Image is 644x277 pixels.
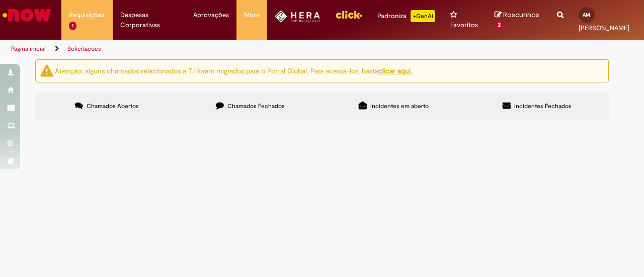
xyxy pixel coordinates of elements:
[11,45,46,53] a: Página inicial
[450,20,478,30] span: Favoritos
[579,24,629,32] span: [PERSON_NAME]
[8,40,422,58] ul: Trilhas de página
[583,12,590,18] span: AM
[55,66,412,75] ng-bind-html: Atenção: alguns chamados relacionados a T.I foram migrados para o Portal Global. Para acessá-los,...
[377,10,435,22] div: Padroniza
[275,10,320,23] img: HeraLogo.png
[244,10,260,20] span: More
[227,102,285,110] span: Chamados Fechados
[495,21,504,30] span: 2
[514,102,572,110] span: Incidentes Fechados
[69,10,104,20] span: Requisições
[335,7,362,22] img: click_logo_yellow_360x200.png
[503,10,539,20] span: Rascunhos
[87,102,139,110] span: Chamados Abertos
[67,45,101,53] a: Solicitações
[193,10,229,20] span: Aprovações
[495,11,542,29] a: Rascunhos
[370,102,429,110] span: Incidentes em aberto
[378,66,412,75] a: clicar aqui.
[120,10,178,30] span: Despesas Corporativas
[411,10,435,22] p: +GenAi
[1,5,53,25] img: ServiceNow
[69,22,76,30] span: 1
